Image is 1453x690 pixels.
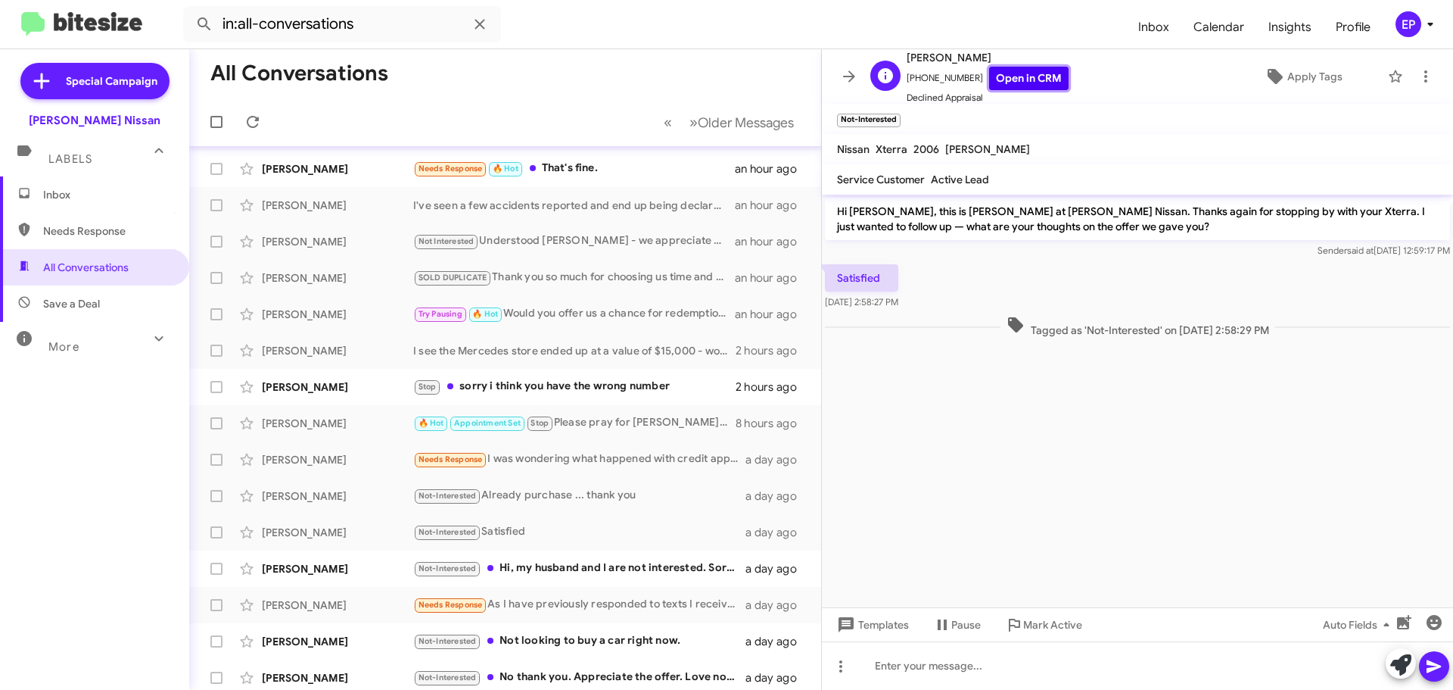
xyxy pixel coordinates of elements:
div: Already purchase ... thank you [413,487,745,504]
div: a day ago [745,634,809,649]
button: Templates [822,611,921,638]
span: [PERSON_NAME] [945,142,1030,156]
div: Hi, my husband and I are not interested. Sorry for taking up your time [413,560,745,577]
span: Auto Fields [1323,611,1395,638]
span: Not-Interested [418,673,477,682]
button: EP [1383,11,1436,37]
div: Thank you so much for choosing us time and time again! Congrats on your New Pathfinder! [413,269,735,286]
div: [PERSON_NAME] [262,525,413,540]
div: Would you offer us a chance for redemption? [413,305,735,323]
small: Not-Interested [837,114,901,127]
span: 🔥 Hot [493,164,518,173]
div: [PERSON_NAME] [262,670,413,685]
span: Not-Interested [418,636,477,646]
div: an hour ago [735,307,809,322]
div: a day ago [745,598,809,613]
nav: Page navigation example [655,107,803,138]
div: an hour ago [735,198,809,213]
span: Stop [418,382,437,392]
div: I've seen a few accidents reported and end up being declared a total loss when that wasn't the ca... [413,198,735,213]
div: [PERSON_NAME] [262,561,413,576]
button: Next [680,107,803,138]
span: [DATE] 2:58:27 PM [825,296,898,308]
span: All Conversations [43,260,129,275]
button: Mark Active [993,611,1094,638]
span: Sender [DATE] 12:59:17 PM [1318,245,1450,256]
div: Satisfied [413,523,745,541]
div: Understood [PERSON_NAME] - we appreciate your consideration sir [413,233,735,250]
a: Inbox [1126,5,1181,49]
a: Calendar [1181,5,1256,49]
h1: All Conversations [210,61,388,86]
div: a day ago [745,489,809,504]
span: [PHONE_NUMBER] [907,67,1069,90]
span: Not-Interested [418,527,477,537]
span: » [689,113,698,132]
div: 2 hours ago [736,379,809,395]
span: [PERSON_NAME] [907,48,1069,67]
div: [PERSON_NAME] [262,379,413,395]
div: [PERSON_NAME] [262,634,413,649]
span: SOLD DUPLICATE [418,273,487,283]
div: Not looking to buy a car right now. [413,632,745,650]
p: Hi [PERSON_NAME], this is [PERSON_NAME] at [PERSON_NAME] Nissan. Thanks again for stopping by wit... [825,198,1450,240]
input: Search [183,6,501,42]
button: Previous [655,107,681,138]
span: Pause [951,611,981,638]
span: Needs Response [418,164,483,173]
span: Active Lead [931,173,989,186]
div: Please pray for [PERSON_NAME] and her family [413,414,736,432]
span: Tagged as 'Not-Interested' on [DATE] 2:58:29 PM [1000,316,1275,338]
div: a day ago [745,525,809,540]
span: Inbox [43,187,172,202]
div: [PERSON_NAME] [262,234,413,249]
button: Apply Tags [1225,63,1380,90]
span: 🔥 Hot [418,418,444,428]
div: [PERSON_NAME] [262,198,413,213]
span: Labels [48,152,92,166]
span: Mark Active [1023,611,1082,638]
p: Satisfied [825,264,898,292]
span: Not Interested [418,236,474,246]
div: 8 hours ago [736,416,809,431]
span: Not-Interested [418,491,477,501]
div: [PERSON_NAME] Nissan [29,113,160,128]
span: Templates [834,611,909,638]
div: 2 hours ago [736,343,809,358]
span: Xterra [876,142,907,156]
span: Stop [530,418,549,428]
div: [PERSON_NAME] [262,161,413,176]
a: Open in CRM [989,67,1069,90]
span: Service Customer [837,173,925,186]
a: Profile [1324,5,1383,49]
span: Try Pausing [418,309,462,319]
div: [PERSON_NAME] [262,307,413,322]
div: a day ago [745,561,809,576]
span: said at [1347,245,1374,256]
span: Needs Response [43,223,172,239]
span: « [664,113,672,132]
div: an hour ago [735,161,809,176]
div: an hour ago [735,270,809,286]
div: [PERSON_NAME] [262,598,413,613]
a: Insights [1256,5,1324,49]
div: EP [1395,11,1421,37]
span: More [48,340,79,354]
div: an hour ago [735,234,809,249]
span: Special Campaign [66,73,157,89]
span: Needs Response [418,600,483,610]
span: Apply Tags [1287,63,1343,90]
span: 🔥 Hot [472,309,498,319]
div: As I have previously responded to texts I received from two other people at [PERSON_NAME], I have... [413,596,745,614]
div: a day ago [745,670,809,685]
div: [PERSON_NAME] [262,270,413,286]
span: Older Messages [698,114,794,131]
button: Pause [921,611,993,638]
div: [PERSON_NAME] [262,416,413,431]
button: Auto Fields [1311,611,1408,638]
div: That's fine. [413,160,735,177]
div: [PERSON_NAME] [262,452,413,467]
